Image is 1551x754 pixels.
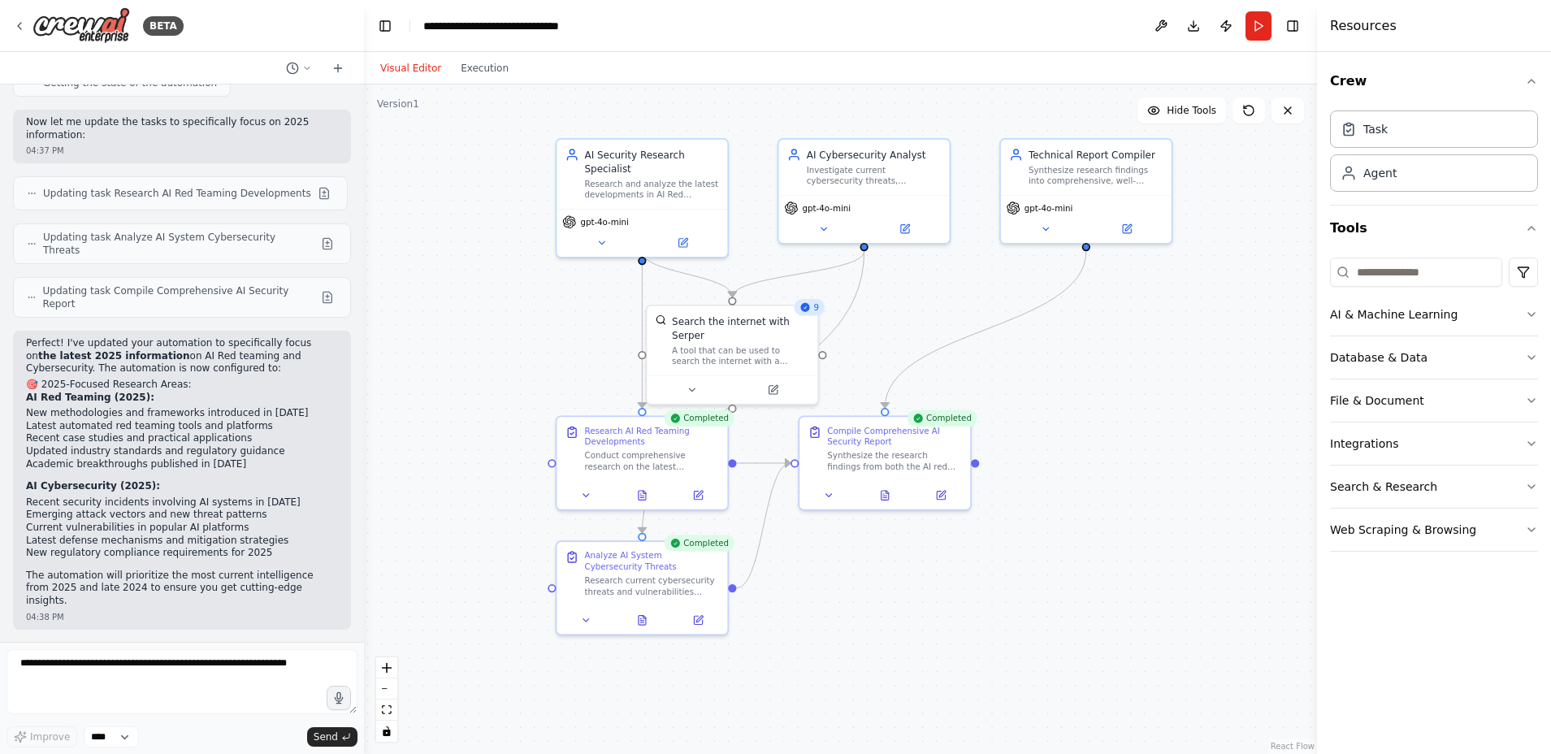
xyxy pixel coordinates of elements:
[1330,422,1538,465] button: Integrations
[635,251,649,408] g: Edge from d82ace18-f0d5-4170-9248-b9db65b21357 to 947beabc-c137-4bde-8658-a1471ae6f34d
[664,535,734,551] div: Completed
[656,314,667,326] img: SerperDevTool
[1363,121,1388,137] div: Task
[726,251,871,297] g: Edge from 250a0337-b1d6-46c3-b799-c3dc54916583 to 5f8b172d-184b-4f21-a092-29a0b6f28687
[26,420,338,433] li: Latest automated red teaming tools and platforms
[370,58,451,78] button: Visual Editor
[585,425,720,447] div: Research AI Red Teaming Developments
[1088,221,1166,237] button: Open in side panel
[26,432,338,445] li: Recent case studies and practical applications
[1330,16,1397,36] h4: Resources
[26,535,338,548] li: Latest defense mechanisms and mitigation strategies
[672,314,809,342] div: Search the internet with Serper
[314,730,338,743] span: Send
[423,18,587,34] nav: breadcrumb
[807,148,942,162] div: AI Cybersecurity Analyst
[1330,206,1538,251] button: Tools
[32,7,130,44] img: Logo
[580,216,629,227] span: gpt-4o-mini
[26,480,160,492] strong: AI Cybersecurity (2025):
[1330,379,1538,422] button: File & Document
[26,570,338,608] p: The automation will prioritize the most current intelligence from 2025 and late 2024 to ensure yo...
[1281,15,1304,37] button: Hide right sidebar
[556,540,729,635] div: CompletedAnalyze AI System Cybersecurity ThreatsResearch current cybersecurity threats and vulner...
[38,350,190,362] strong: the latest 2025 information
[999,138,1172,245] div: Technical Report CompilerSynthesize research findings into comprehensive, well-structured reports...
[376,657,397,742] div: React Flow controls
[907,410,977,427] div: Completed
[1330,293,1538,336] button: AI & Machine Learning
[672,344,809,366] div: A tool that can be used to search the internet with a search_query. Supports different search typ...
[43,187,311,200] span: Updating task Research AI Red Teaming Developments
[1330,58,1538,104] button: Crew
[26,392,154,403] strong: AI Red Teaming (2025):
[1330,104,1538,205] div: Crew
[635,251,739,297] g: Edge from d82ace18-f0d5-4170-9248-b9db65b21357 to 5f8b172d-184b-4f21-a092-29a0b6f28687
[26,379,338,392] h2: 🎯 2025-Focused Research Areas:
[674,487,722,503] button: Open in side panel
[674,612,722,628] button: Open in side panel
[1029,164,1163,186] div: Synthesize research findings into comprehensive, well-structured reports with proper citations an...
[26,407,338,420] li: New methodologies and frameworks introduced in [DATE]
[807,164,942,186] div: Investigate current cybersecurity threats, vulnerabilities, and defense mechanisms specific to AI...
[1167,104,1216,117] span: Hide Tools
[325,58,351,78] button: Start a new chat
[585,148,720,175] div: AI Security Research Specialist
[26,522,338,535] li: Current vulnerabilities in popular AI platforms
[374,15,396,37] button: Hide left sidebar
[26,496,338,509] li: Recent security incidents involving AI systems in [DATE]
[646,305,819,405] div: 9SerperDevToolSearch the internet with SerperA tool that can be used to search the internet with ...
[585,575,720,597] div: Research current cybersecurity threats and vulnerabilities affecting AI systems in [DATE]. Focus ...
[43,231,314,257] span: Updating task Analyze AI System Cybersecurity Threats
[1137,97,1226,123] button: Hide Tools
[1330,466,1538,508] button: Search & Research
[827,450,962,472] div: Synthesize the research findings from both the AI red teaming developments and cybersecurity thre...
[26,337,338,375] p: Perfect! I've updated your automation to specifically focus on on AI Red teaming and Cybersecurit...
[143,16,184,36] div: BETA
[613,487,671,503] button: View output
[736,456,791,470] g: Edge from 947beabc-c137-4bde-8658-a1471ae6f34d to 62fd34d9-0c5c-4029-bf17-4167a3b80b17
[664,410,734,427] div: Completed
[734,382,812,398] button: Open in side panel
[814,301,820,313] span: 9
[1330,336,1538,379] button: Database & Data
[376,700,397,721] button: fit view
[1271,742,1315,751] a: React Flow attribution
[26,145,338,157] div: 04:37 PM
[556,415,729,510] div: CompletedResearch AI Red Teaming DevelopmentsConduct comprehensive research on the latest develop...
[26,116,338,141] p: Now let me update the tasks to specifically focus on 2025 information:
[279,58,318,78] button: Switch to previous chat
[1029,148,1163,162] div: Technical Report Compiler
[26,509,338,522] li: Emerging attack vectors and new threat patterns
[6,726,77,747] button: Improve
[878,251,1094,408] g: Edge from 82df6476-ace9-4b9b-a217-75daa9963c2b to 62fd34d9-0c5c-4029-bf17-4167a3b80b17
[1025,202,1073,214] span: gpt-4o-mini
[1363,165,1397,181] div: Agent
[43,284,314,310] span: Updating task Compile Comprehensive AI Security Report
[585,550,720,572] div: Analyze AI System Cybersecurity Threats
[451,58,518,78] button: Execution
[585,450,720,472] div: Conduct comprehensive research on the latest developments in AI Red teaming for 2025. Focus on: 1...
[1330,251,1538,565] div: Tools
[26,445,338,458] li: Updated industry standards and regulatory guidance
[856,487,914,503] button: View output
[327,686,351,710] button: Click to speak your automation idea
[1330,509,1538,551] button: Web Scraping & Browsing
[613,612,671,628] button: View output
[798,415,971,510] div: CompletedCompile Comprehensive AI Security ReportSynthesize the research findings from both the A...
[30,730,70,743] span: Improve
[556,138,729,258] div: AI Security Research SpecialistResearch and analyze the latest developments in AI Red teaming met...
[26,458,338,471] li: Academic breakthroughs published in [DATE]
[307,727,357,747] button: Send
[803,202,851,214] span: gpt-4o-mini
[865,221,943,237] button: Open in side panel
[26,547,338,560] li: New regulatory compliance requirements for 2025
[827,425,962,447] div: Compile Comprehensive AI Security Report
[26,611,338,623] div: 04:38 PM
[643,235,721,251] button: Open in side panel
[376,657,397,678] button: zoom in
[917,487,965,503] button: Open in side panel
[585,178,720,200] div: Research and analyze the latest developments in AI Red teaming methodologies, techniques, and too...
[377,97,419,110] div: Version 1
[376,678,397,700] button: zoom out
